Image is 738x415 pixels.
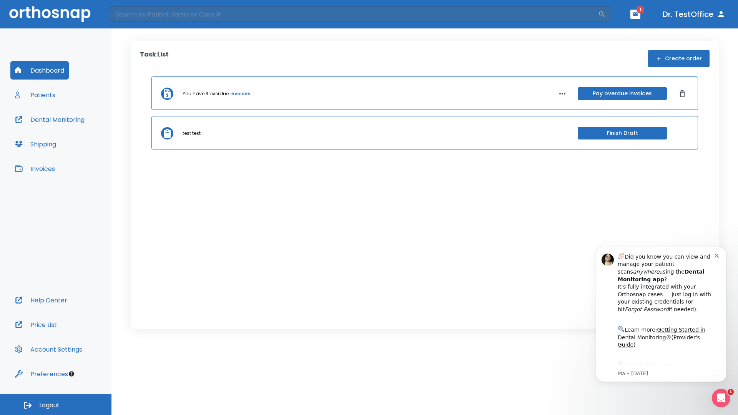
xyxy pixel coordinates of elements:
[183,90,229,97] p: You have 3 overdue
[33,121,130,160] div: Download the app: | ​ Let us know if you need help getting started!
[10,110,89,129] button: Dental Monitoring
[110,7,598,22] input: Search by Patient Name or Case #
[33,130,130,137] p: Message from Ma, sent 5w ago
[10,315,61,334] button: Price List
[9,6,91,22] img: Orthosnap
[10,61,69,80] button: Dashboard
[712,389,730,407] iframe: Intercom live chat
[728,389,734,395] span: 1
[648,50,710,67] button: Create order
[660,7,729,21] button: Dr. TestOffice
[578,87,667,100] button: Pay overdue invoices
[230,90,250,97] a: invoices
[584,240,738,387] iframe: Intercom notifications message
[33,123,102,136] a: App Store
[10,159,60,178] button: Invoices
[130,12,136,18] button: Dismiss notification
[10,340,87,359] button: Account Settings
[10,86,60,104] button: Patients
[578,127,667,139] button: Finish Draft
[183,130,201,137] p: test test
[140,50,169,67] p: Task List
[68,370,75,377] div: Tooltip anchor
[10,365,73,383] button: Preferences
[637,6,644,13] span: 1
[39,401,60,410] span: Logout
[10,135,61,153] button: Shipping
[10,291,72,309] button: Help Center
[676,88,688,100] button: Dismiss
